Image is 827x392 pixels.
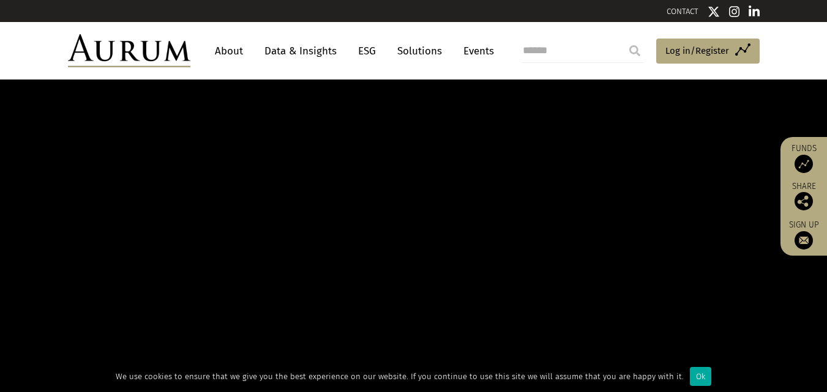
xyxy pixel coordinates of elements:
[787,182,821,210] div: Share
[708,6,720,18] img: Twitter icon
[209,40,249,62] a: About
[391,40,448,62] a: Solutions
[795,231,813,250] img: Sign up to our newsletter
[749,6,760,18] img: Linkedin icon
[656,39,760,64] a: Log in/Register
[795,192,813,210] img: Share this post
[795,155,813,173] img: Access Funds
[68,34,190,67] img: Aurum
[729,6,740,18] img: Instagram icon
[665,43,729,58] span: Log in/Register
[258,40,343,62] a: Data & Insights
[623,39,647,63] input: Submit
[787,143,821,173] a: Funds
[667,7,698,16] a: CONTACT
[457,40,494,62] a: Events
[787,220,821,250] a: Sign up
[690,367,711,386] div: Ok
[352,40,382,62] a: ESG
